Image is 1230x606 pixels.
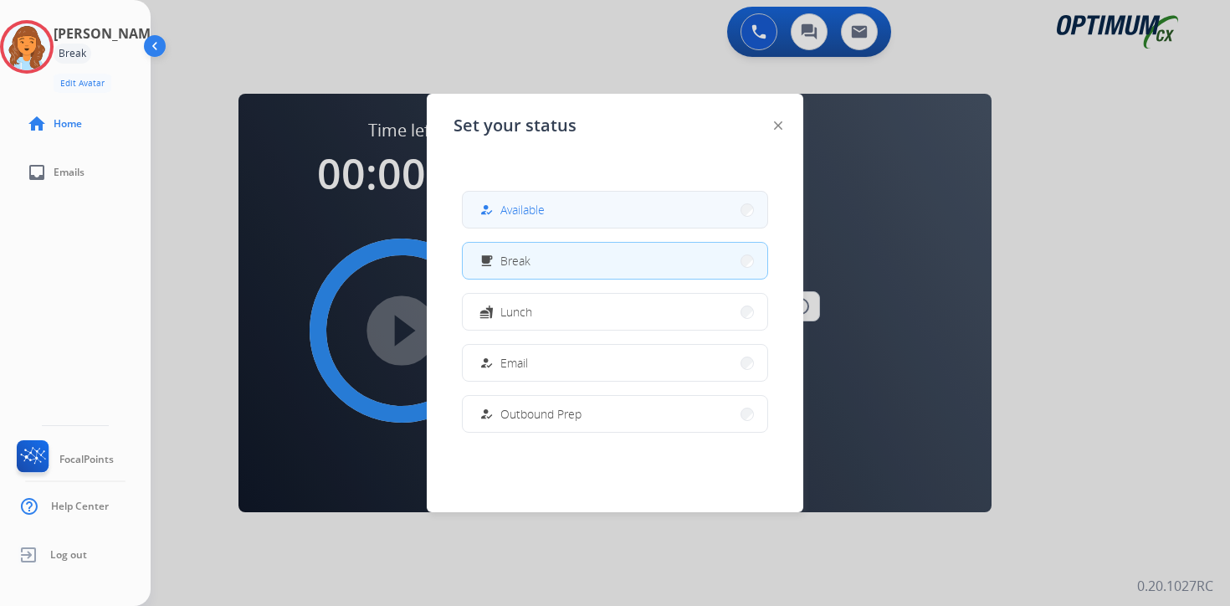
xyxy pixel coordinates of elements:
button: Available [463,192,767,228]
span: FocalPoints [59,453,114,466]
h3: [PERSON_NAME] [54,23,162,44]
button: Email [463,345,767,381]
img: close-button [774,121,782,130]
mat-icon: free_breakfast [479,254,494,268]
span: Break [500,252,530,270]
span: Help Center [51,500,109,513]
span: Email [500,354,528,372]
span: Available [500,201,545,218]
mat-icon: how_to_reg [479,203,494,217]
button: Break [463,243,767,279]
button: Outbound Prep [463,396,767,432]
button: Lunch [463,294,767,330]
span: Log out [50,548,87,562]
mat-icon: how_to_reg [479,407,494,421]
p: 0.20.1027RC [1137,576,1213,596]
mat-icon: how_to_reg [479,356,494,370]
mat-icon: inbox [27,162,47,182]
img: avatar [3,23,50,70]
span: Set your status [454,114,577,137]
button: Edit Avatar [54,74,111,93]
span: Emails [54,166,85,179]
span: Home [54,117,82,131]
mat-icon: fastfood [479,305,494,319]
span: Outbound Prep [500,405,582,423]
a: FocalPoints [13,440,114,479]
mat-icon: home [27,114,47,134]
div: Break [54,44,91,64]
span: Lunch [500,303,532,321]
